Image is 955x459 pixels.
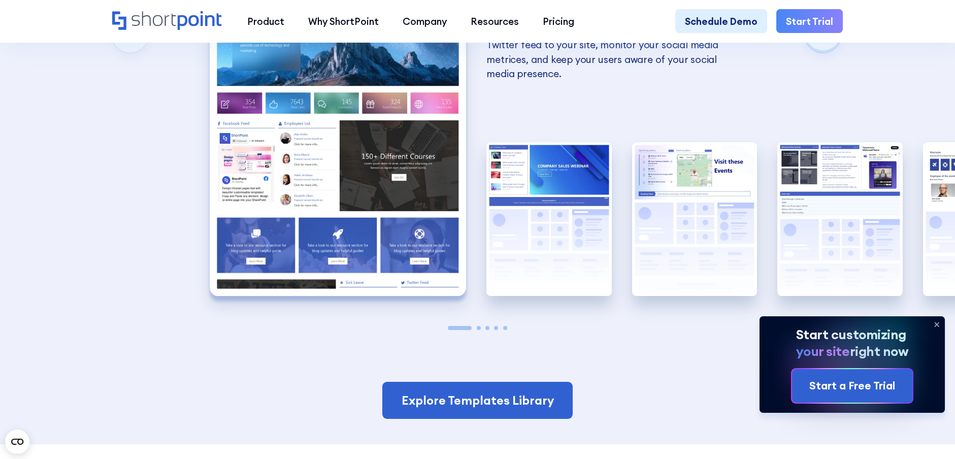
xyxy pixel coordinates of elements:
[543,14,574,28] div: Pricing
[112,11,223,31] a: Home
[308,14,379,28] div: Why ShortPoint
[792,369,912,403] a: Start a Free Trial
[632,142,757,296] img: Internal SharePoint site example for company policy
[503,326,507,330] span: Go to slide 5
[777,142,902,296] div: 4 / 5
[390,9,458,33] a: Company
[531,9,586,33] a: Pricing
[235,9,296,33] a: Product
[675,9,767,33] a: Schedule Demo
[296,9,390,33] a: Why ShortPoint
[776,9,843,33] a: Start Trial
[809,378,895,394] div: Start a Free Trial
[777,142,902,296] img: SharePoint Communication site example for news
[486,142,611,296] div: 2 / 5
[477,326,481,330] span: Go to slide 2
[458,9,531,33] a: Resources
[5,430,29,454] button: Open CMP widget
[448,326,472,330] span: Go to slide 1
[382,382,573,419] a: Explore Templates Library
[632,142,757,296] div: 3 / 5
[403,14,447,28] div: Company
[471,14,519,28] div: Resources
[904,410,955,459] iframe: Chat Widget
[247,14,284,28] div: Product
[494,326,498,330] span: Go to slide 4
[486,142,611,296] img: HR SharePoint site example for Homepage
[485,326,489,330] span: Go to slide 3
